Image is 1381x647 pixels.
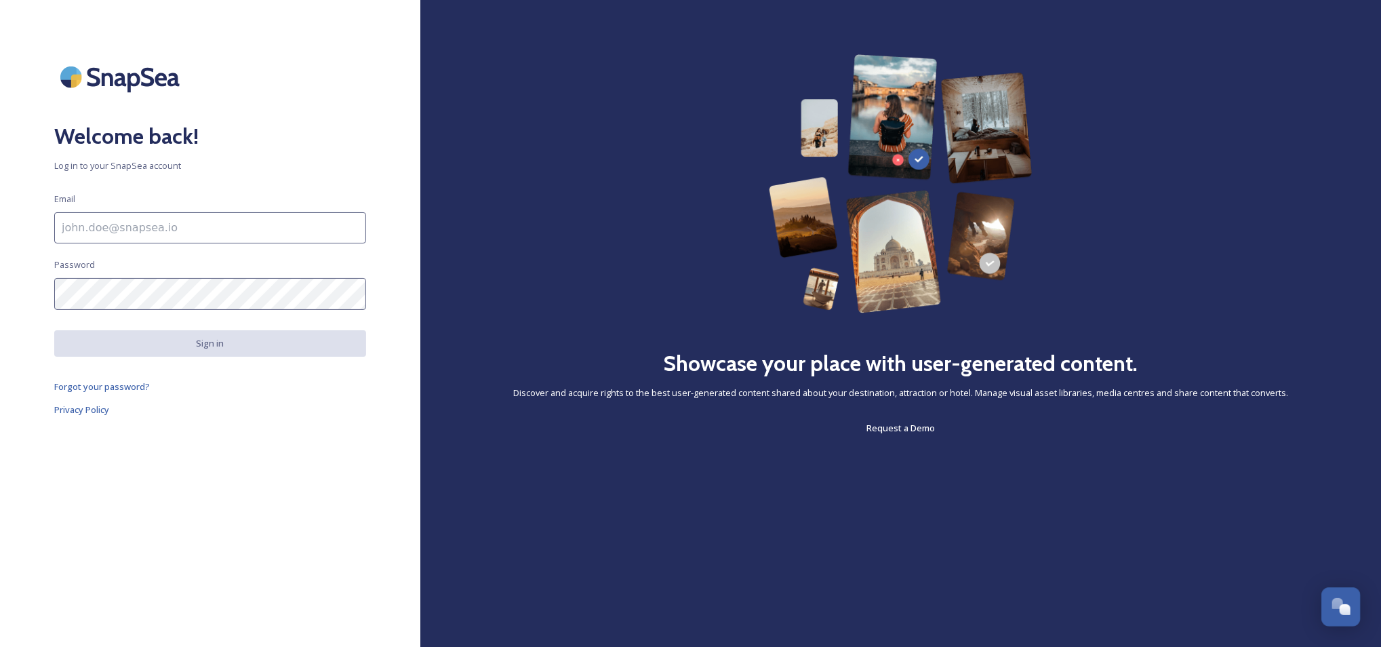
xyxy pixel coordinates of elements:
span: Password [54,258,95,271]
img: SnapSea Logo [54,54,190,100]
input: john.doe@snapsea.io [54,212,366,243]
a: Privacy Policy [54,401,366,418]
button: Sign in [54,330,366,357]
span: Privacy Policy [54,404,109,416]
a: Request a Demo [866,420,935,436]
h2: Showcase your place with user-generated content. [664,347,1138,380]
img: 63b42ca75bacad526042e722_Group%20154-p-800.png [769,54,1033,313]
span: Forgot your password? [54,380,150,393]
span: Discover and acquire rights to the best user-generated content shared about your destination, att... [513,387,1288,399]
span: Log in to your SnapSea account [54,159,366,172]
span: Request a Demo [866,422,935,434]
button: Open Chat [1321,587,1361,627]
h2: Welcome back! [54,120,366,153]
a: Forgot your password? [54,378,366,395]
span: Email [54,193,75,205]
